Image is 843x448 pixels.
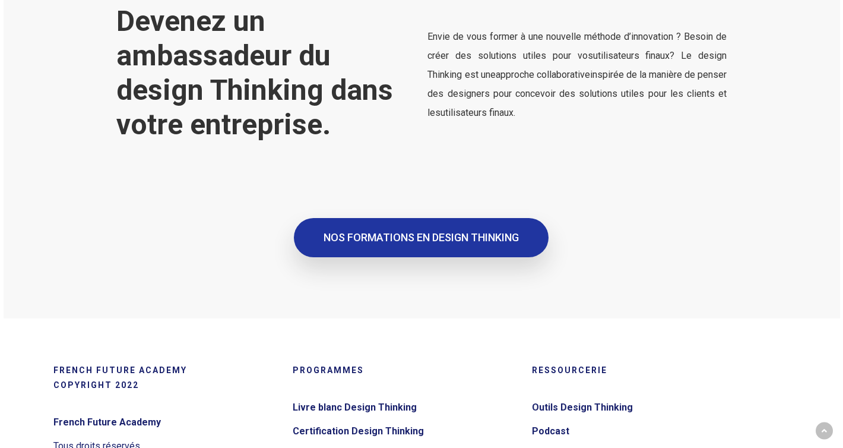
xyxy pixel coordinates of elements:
span: approche collaborative [496,69,590,80]
a: Podcast [532,422,756,441]
a: Outils Design Thinking [532,398,756,417]
span: Envie de vous former à une nouvelle méthode d’innovation ? Besoin de créer des solutions utiles p... [427,31,727,61]
h5: French Future Academy Copyright 2022 [53,363,278,393]
span: utilisateurs finaux [593,50,670,61]
a: NOS FORMATIONS EN DESIGN THINKING [294,218,549,257]
span: utilisateurs finaux [440,107,514,118]
a: French Future Academy [53,413,278,432]
h5: Programmes [293,363,517,378]
span: . [514,107,515,118]
h5: Ressourcerie [532,363,756,378]
strong: Devenez un ambassadeur du design Thinking dans votre entreprise. [116,4,393,141]
span: inspirée de la manière de penser des designers pour concevoir des solutions utiles pour les clien... [427,69,727,118]
a: Certification Design Thinking [293,422,517,441]
span: NOS FORMATIONS EN DESIGN THINKING [324,232,519,244]
a: Livre blanc Design Thinking [293,398,517,417]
